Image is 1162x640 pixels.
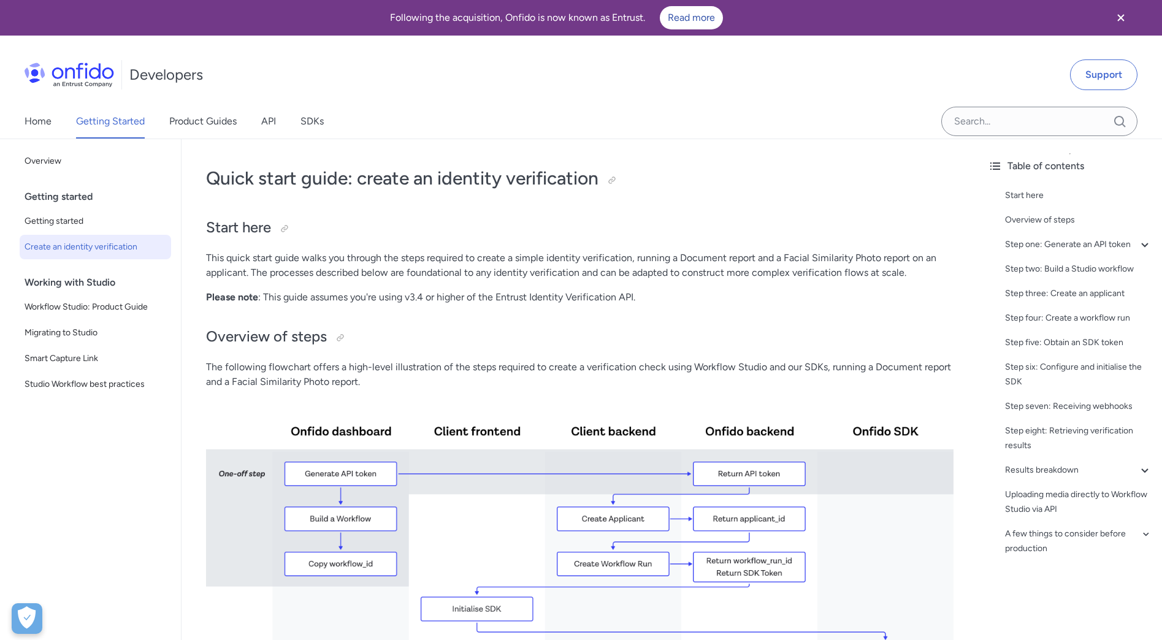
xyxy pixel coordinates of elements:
[660,6,723,29] a: Read more
[1005,360,1152,389] a: Step six: Configure and initialise the SDK
[25,351,166,366] span: Smart Capture Link
[169,104,237,139] a: Product Guides
[1005,286,1152,301] a: Step three: Create an applicant
[25,214,166,229] span: Getting started
[1005,527,1152,556] a: A few things to consider before production
[25,377,166,392] span: Studio Workflow best practices
[206,290,954,305] p: : This guide assumes you're using v3.4 or higher of the Entrust Identity Verification API.
[25,104,52,139] a: Home
[206,291,258,303] strong: Please note
[1005,463,1152,478] a: Results breakdown
[15,6,1098,29] div: Following the acquisition, Onfido is now known as Entrust.
[20,321,171,345] a: Migrating to Studio
[25,326,166,340] span: Migrating to Studio
[25,270,176,295] div: Working with Studio
[206,218,954,238] h2: Start here
[25,185,176,209] div: Getting started
[1070,59,1137,90] a: Support
[25,300,166,314] span: Workflow Studio: Product Guide
[1005,487,1152,517] a: Uploading media directly to Workflow Studio via API
[1005,188,1152,203] a: Start here
[261,104,276,139] a: API
[941,107,1137,136] input: Onfido search input field
[20,372,171,397] a: Studio Workflow best practices
[76,104,145,139] a: Getting Started
[129,65,203,85] h1: Developers
[300,104,324,139] a: SDKs
[1005,399,1152,414] a: Step seven: Receiving webhooks
[988,159,1152,173] div: Table of contents
[20,346,171,371] a: Smart Capture Link
[20,209,171,234] a: Getting started
[12,603,42,634] button: Open Preferences
[1005,424,1152,453] a: Step eight: Retrieving verification results
[1005,335,1152,350] a: Step five: Obtain an SDK token
[1005,262,1152,276] a: Step two: Build a Studio workflow
[206,166,954,191] h1: Quick start guide: create an identity verification
[20,235,171,259] a: Create an identity verification
[1098,2,1144,33] button: Close banner
[1005,237,1152,252] a: Step one: Generate an API token
[1005,311,1152,326] a: Step four: Create a workflow run
[12,603,42,634] div: Cookie Preferences
[20,149,171,173] a: Overview
[25,154,166,169] span: Overview
[206,360,954,389] p: The following flowchart offers a high-level illustration of the steps required to create a verifi...
[206,327,954,348] h2: Overview of steps
[1114,10,1128,25] svg: Close banner
[1005,213,1152,227] a: Overview of steps
[25,63,114,87] img: Onfido Logo
[206,251,954,280] p: This quick start guide walks you through the steps required to create a simple identity verificat...
[20,295,171,319] a: Workflow Studio: Product Guide
[25,240,166,254] span: Create an identity verification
